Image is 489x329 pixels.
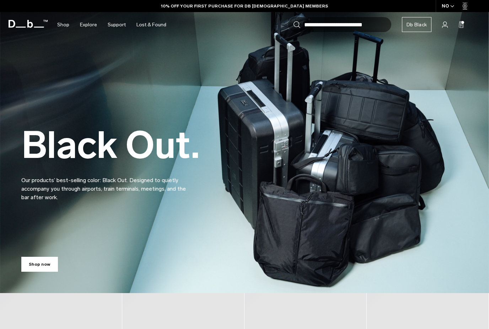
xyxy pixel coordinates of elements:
a: Support [108,12,126,37]
a: Shop [57,12,69,37]
a: Db Black [402,17,431,32]
a: Explore [80,12,97,37]
nav: Main Navigation [52,12,172,37]
p: Our products’ best-selling color: Black Out. Designed to quietly accompany you through airports, ... [21,168,192,202]
h2: Black Out. [21,127,200,164]
a: Lost & Found [136,12,166,37]
a: Shop now [21,257,58,272]
a: 10% OFF YOUR FIRST PURCHASE FOR DB [DEMOGRAPHIC_DATA] MEMBERS [161,3,328,9]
